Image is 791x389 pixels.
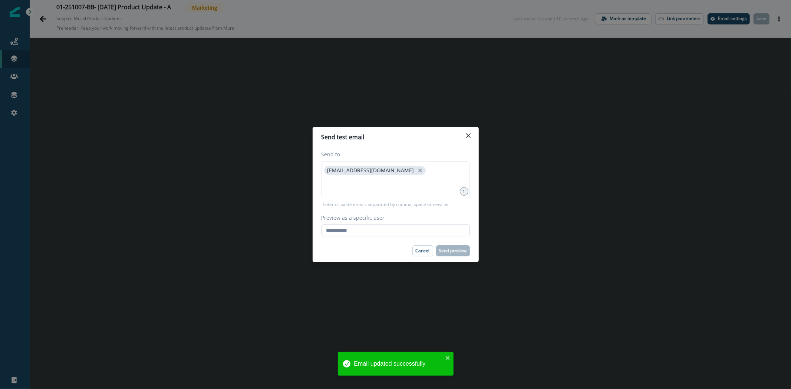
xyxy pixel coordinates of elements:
label: Preview as a specific user [322,214,465,222]
button: Close [462,130,474,142]
p: [EMAIL_ADDRESS][DOMAIN_NAME] [327,167,414,174]
button: Send preview [436,245,470,256]
div: 1 [460,187,468,196]
button: Cancel [412,245,433,256]
p: Send preview [439,248,467,253]
button: close [445,355,451,361]
label: Send to [322,150,465,158]
p: Send test email [322,133,365,142]
p: Enter or paste emails separated by comma, space or newline [322,201,451,208]
p: Cancel [416,248,430,253]
div: Email updated successfully [354,359,443,368]
button: close [416,167,424,174]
